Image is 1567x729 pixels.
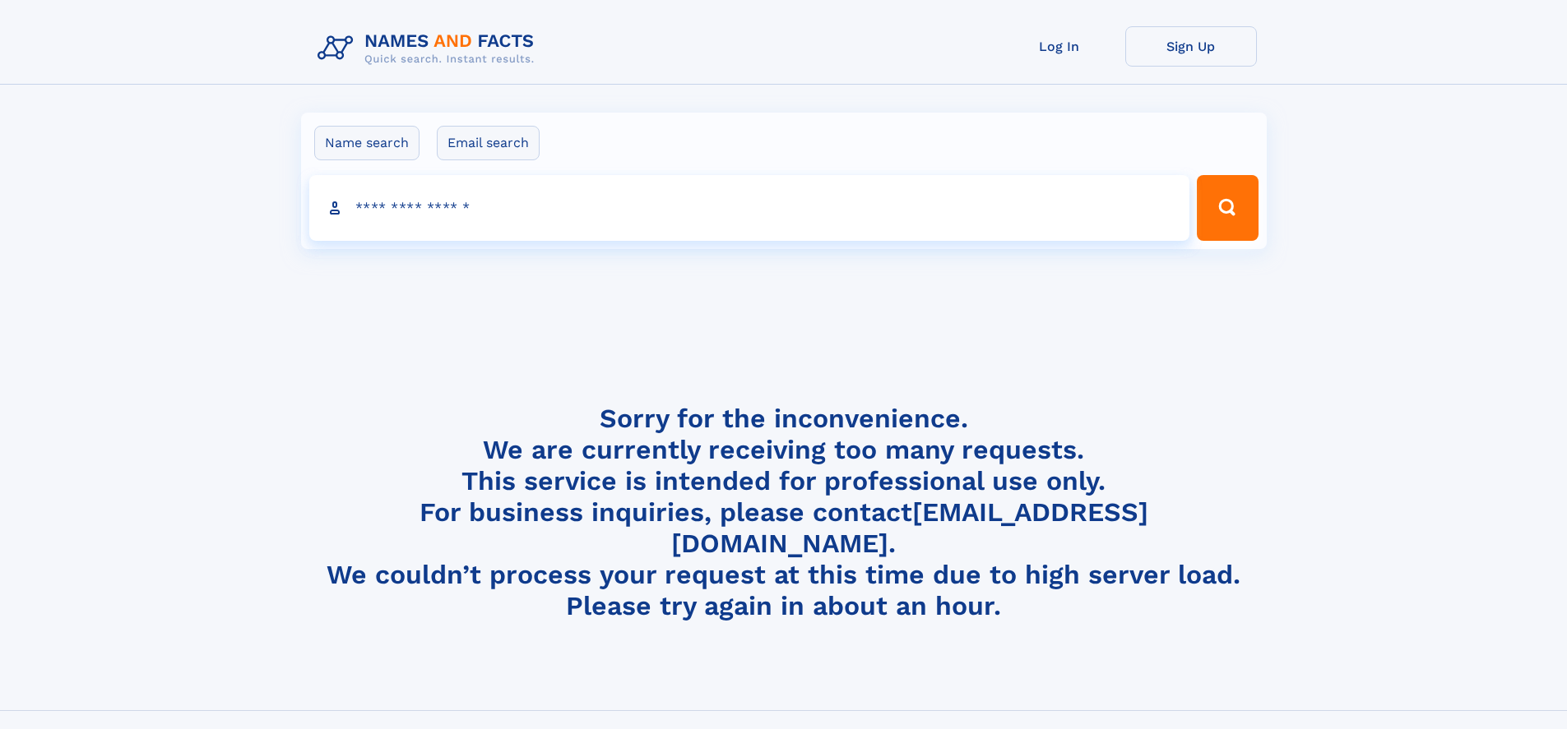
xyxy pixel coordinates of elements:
[309,175,1190,241] input: search input
[1197,175,1258,241] button: Search Button
[1125,26,1257,67] a: Sign Up
[311,26,548,71] img: Logo Names and Facts
[311,403,1257,622] h4: Sorry for the inconvenience. We are currently receiving too many requests. This service is intend...
[671,496,1148,559] a: [EMAIL_ADDRESS][DOMAIN_NAME]
[437,126,540,160] label: Email search
[994,26,1125,67] a: Log In
[314,126,420,160] label: Name search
